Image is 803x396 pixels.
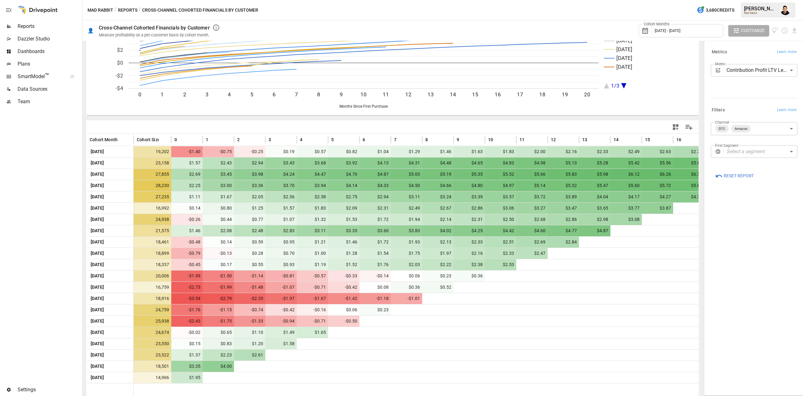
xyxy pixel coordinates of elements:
span: $5.72 [645,180,672,191]
span: -$0.48 [174,237,201,248]
div: 👤 [88,28,94,34]
span: $2.33 [457,237,484,248]
span: $2.25 [174,180,201,191]
span: $0.17 [206,259,233,270]
text: $2 [117,47,123,53]
span: $0.14 [174,203,201,214]
span: 13 [582,136,587,143]
span: $5.98 [582,169,609,180]
em: Select a segment [726,148,764,154]
span: -$0.26 [174,214,201,225]
text: 12 [405,91,412,98]
span: $1.54 [363,248,390,259]
span: $5.42 [614,158,641,169]
span: 28,230 [137,180,170,191]
span: $5.68 [676,158,703,169]
span: $0.95 [269,237,295,248]
span: $2.31 [363,203,390,214]
span: $4.17 [614,191,641,202]
span: -$0.75 [206,146,233,157]
span: $2.69 [174,169,201,180]
text: 14 [450,91,456,98]
span: $4.27 [645,191,672,202]
span: $4.87 [363,169,390,180]
button: Sort [682,135,691,144]
span: $2.94 [237,158,264,169]
button: Sort [118,135,127,144]
span: Team [18,98,81,105]
span: $2.86 [551,214,578,225]
span: $1.11 [174,191,201,202]
span: $2.14 [425,214,452,225]
span: $1.29 [394,146,421,157]
span: $2.68 [519,214,546,225]
span: [DATE] [90,146,130,157]
span: $5.19 [425,169,452,180]
span: $3.00 [206,180,233,191]
button: Download report [791,27,798,34]
span: $5.82 [676,180,703,191]
span: DTC [716,125,728,132]
span: $0.55 [237,259,264,270]
span: $1.83 [300,203,327,214]
span: $4.66 [425,180,452,191]
span: [DATE] [90,180,130,191]
text: 4 [228,91,231,98]
span: $2.63 [645,146,672,157]
span: $5.60 [614,180,641,191]
span: $3.92 [331,158,358,169]
span: 2 [237,136,240,143]
span: $3.06 [488,203,515,214]
span: $3.72 [519,191,546,202]
span: $1.53 [331,214,358,225]
text: 7 [295,91,298,98]
span: $1.63 [457,146,484,157]
button: Sort [178,135,186,144]
span: 16 [676,136,681,143]
span: $1.46 [331,237,358,248]
span: $0.93 [269,259,295,270]
span: $2.03 [394,259,421,270]
span: $3.60 [363,225,390,236]
span: -$0.25 [237,146,264,157]
span: $4.47 [300,169,327,180]
span: Learn more [777,107,796,113]
text: 17 [517,91,523,98]
img: Francisco Sanchez [780,5,790,15]
span: Learn more [777,49,796,55]
span: $1.57 [174,158,201,169]
span: $1.94 [394,214,421,225]
span: 3,680 Credits [706,6,734,14]
span: $1.32 [300,214,327,225]
span: $1.93 [394,237,421,248]
span: 0 [174,136,177,143]
text: 10 [360,91,367,98]
button: Sort [240,135,249,144]
span: -$1.40 [174,146,201,157]
text: -$2 [115,72,123,79]
span: $4.02 [425,225,452,236]
span: $2.13 [425,237,452,248]
button: Sort [525,135,534,144]
span: $4.65 [457,158,484,169]
div: / [114,6,117,14]
span: $3.89 [551,191,578,202]
span: $3.70 [269,180,295,191]
div: [PERSON_NAME] [744,6,777,12]
button: Sort [619,135,628,144]
span: $6.38 [676,169,703,180]
span: [DATE] [90,237,130,248]
text: 20 [584,91,590,98]
span: $1.72 [363,237,390,248]
span: Dazzler Studio [18,35,81,43]
span: 18,337 [137,259,170,270]
span: $4.60 [519,225,546,236]
span: $4.87 [582,225,609,236]
span: $6.26 [645,169,672,180]
span: $1.72 [363,214,390,225]
span: $0.57 [300,146,327,157]
span: $6.12 [614,169,641,180]
span: $5.83 [551,169,578,180]
span: Reset Report [724,172,754,180]
span: $1.83 [488,146,515,157]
